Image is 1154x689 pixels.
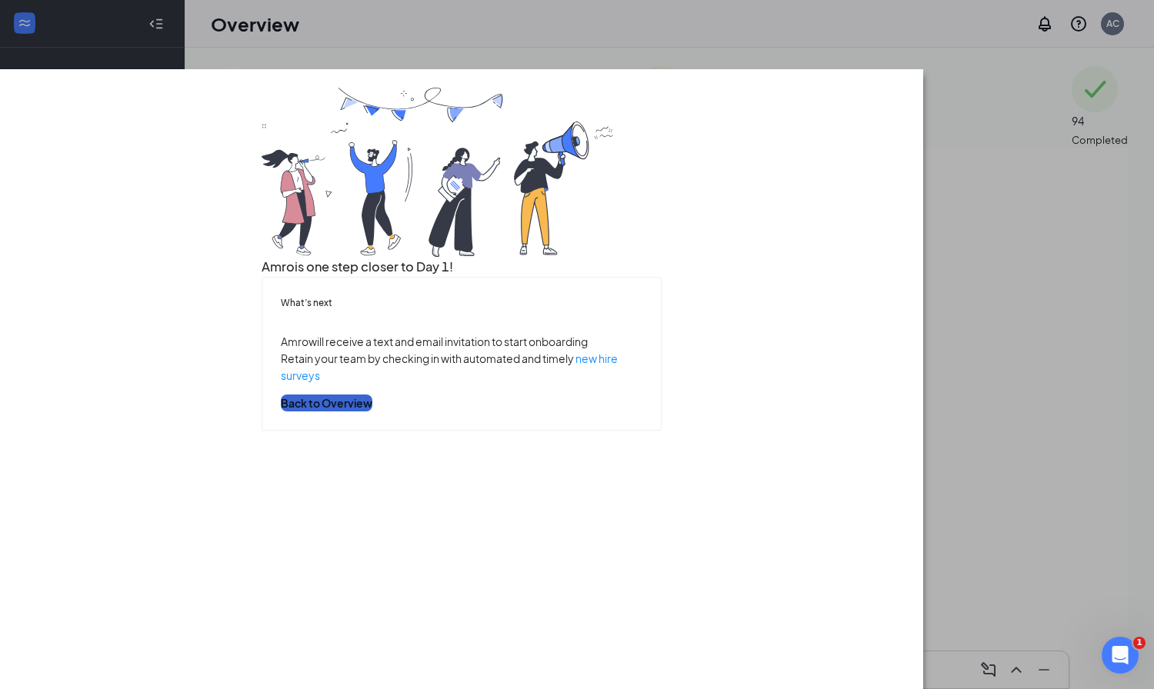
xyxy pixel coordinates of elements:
[262,257,662,277] h3: Amro is one step closer to Day 1!
[281,295,643,309] h5: What’s next
[1133,637,1146,649] span: 1
[1102,637,1139,674] iframe: Intercom live chat
[262,88,615,257] img: you are all set
[281,350,643,384] p: Retain your team by checking in with automated and timely
[281,351,618,382] a: new hire surveys
[281,394,372,411] button: Back to Overview
[281,333,643,350] p: Amro will receive a text and email invitation to start onboarding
